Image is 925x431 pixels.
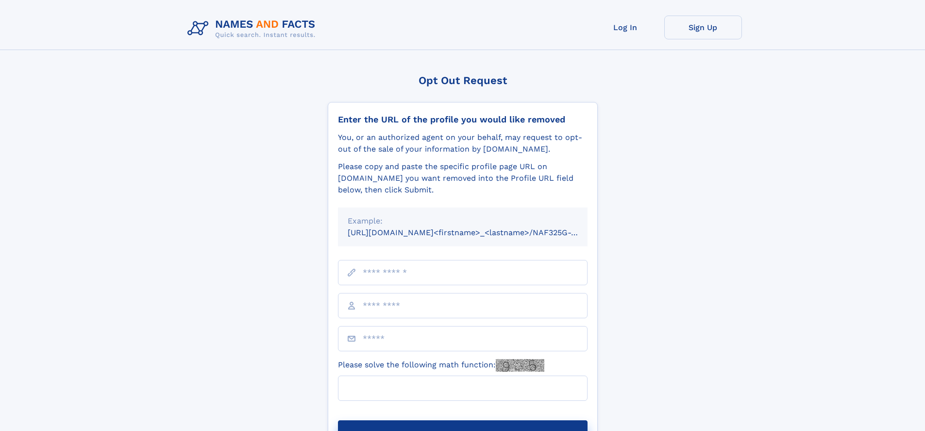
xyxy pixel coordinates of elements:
[184,16,323,42] img: Logo Names and Facts
[664,16,742,39] a: Sign Up
[338,114,588,125] div: Enter the URL of the profile you would like removed
[348,215,578,227] div: Example:
[338,161,588,196] div: Please copy and paste the specific profile page URL on [DOMAIN_NAME] you want removed into the Pr...
[348,228,606,237] small: [URL][DOMAIN_NAME]<firstname>_<lastname>/NAF325G-xxxxxxxx
[587,16,664,39] a: Log In
[338,359,544,372] label: Please solve the following math function:
[338,132,588,155] div: You, or an authorized agent on your behalf, may request to opt-out of the sale of your informatio...
[328,74,598,86] div: Opt Out Request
